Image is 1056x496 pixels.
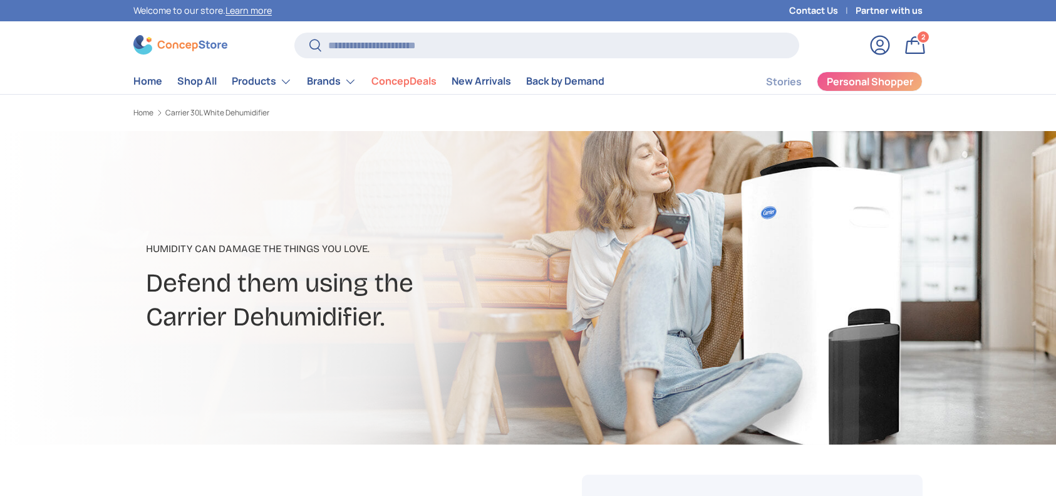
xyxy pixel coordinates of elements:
img: ConcepStore [133,35,227,55]
span: 2 [921,32,926,41]
a: Products [232,69,292,94]
summary: Products [224,69,299,94]
a: Home [133,69,162,93]
nav: Breadcrumbs [133,107,552,119]
p: Welcome to our store. [133,4,272,18]
a: Carrier 30L White Dehumidifier [165,109,269,117]
a: Shop All [177,69,217,93]
a: Partner with us [856,4,923,18]
h2: Defend them using the Carrier Dehumidifier. [146,266,627,334]
a: Brands [307,69,356,94]
summary: Brands [299,69,364,94]
nav: Secondary [736,69,923,94]
p: Humidity can damage the things you love. [146,241,627,256]
a: Contact Us [789,4,856,18]
a: New Arrivals [452,69,511,93]
a: Home [133,109,153,117]
span: Personal Shopper [827,77,913,87]
a: Personal Shopper [817,71,923,92]
a: ConcepDeals [371,69,437,93]
nav: Primary [133,69,604,94]
a: Stories [766,70,802,94]
a: Learn more [225,4,272,16]
a: Back by Demand [526,69,604,93]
